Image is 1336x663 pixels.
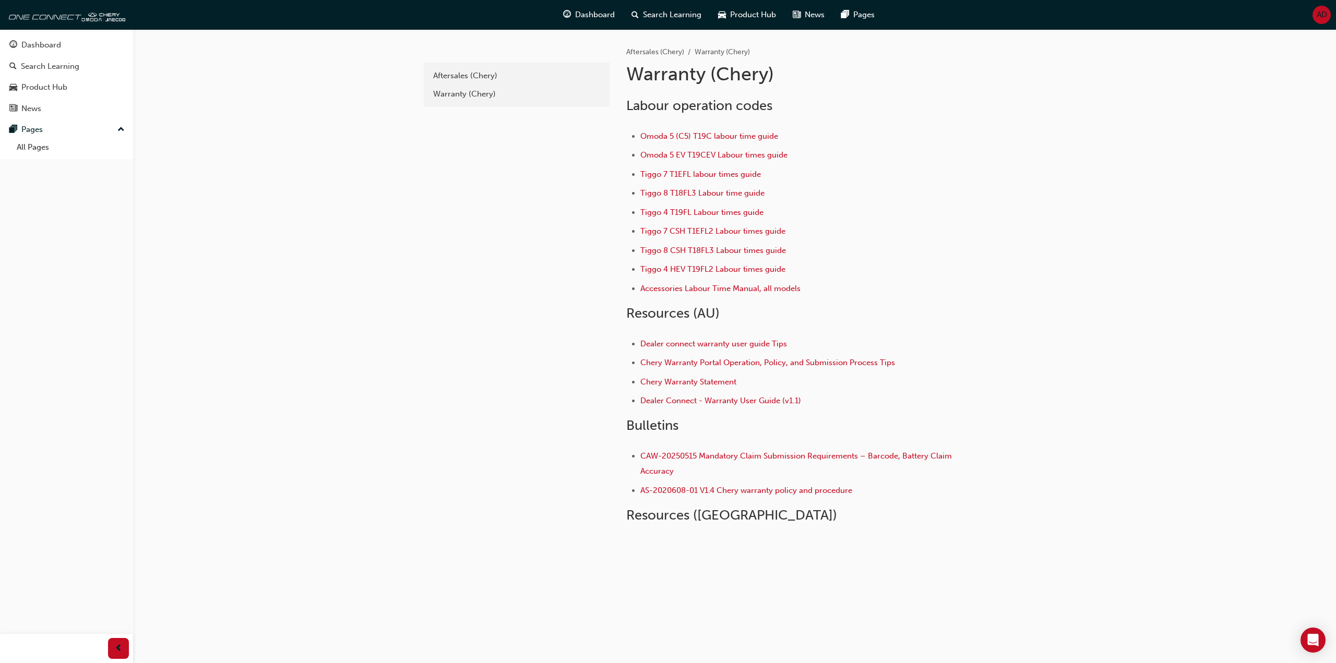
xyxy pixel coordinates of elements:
span: search-icon [9,62,17,71]
div: Product Hub [21,81,67,93]
a: CAW-20250515 Mandatory Claim Submission Requirements – Barcode, Battery Claim Accuracy [640,451,954,476]
span: search-icon [631,8,639,21]
h1: Warranty (Chery) [626,63,969,86]
a: Dealer Connect - Warranty User Guide (v1.1) [640,396,801,405]
span: AD [1317,9,1327,21]
a: Tiggo 7 T1EFL labour times guide [640,170,761,179]
a: Tiggo 4 HEV T19FL2 Labour times guide [640,264,785,274]
a: Aftersales (Chery) [626,47,684,56]
div: News [21,103,41,115]
span: pages-icon [841,8,849,21]
a: Tiggo 7 CSH T1EFL2 Labour times guide [640,226,785,236]
span: Resources ([GEOGRAPHIC_DATA]) [626,507,837,523]
a: news-iconNews [784,4,833,26]
div: Dashboard [21,39,61,51]
a: Search Learning [4,57,129,76]
a: Aftersales (Chery) [428,67,605,85]
button: DashboardSearch LearningProduct HubNews [4,33,129,120]
div: Aftersales (Chery) [433,70,600,82]
span: Dashboard [575,9,615,21]
span: Labour operation codes [626,98,772,114]
span: prev-icon [115,642,123,655]
a: Omoda 5 (C5) T19C labour time guide [640,131,778,141]
div: Open Intercom Messenger [1301,628,1326,653]
button: AD [1313,6,1331,24]
img: oneconnect [5,4,125,25]
span: pages-icon [9,125,17,135]
span: guage-icon [563,8,571,21]
a: search-iconSearch Learning [623,4,710,26]
a: Chery Warranty Portal Operation, Policy, and Submission Process Tips [640,358,895,367]
div: Pages [21,124,43,136]
span: Resources (AU) [626,305,720,321]
button: Pages [4,120,129,139]
a: Accessories Labour Time Manual, all models [640,284,801,293]
span: guage-icon [9,41,17,50]
div: Warranty (Chery) [433,88,600,100]
span: News [805,9,825,21]
span: Search Learning [643,9,701,21]
span: car-icon [9,83,17,92]
a: Omoda 5 EV T19CEV Labour times guide [640,150,788,160]
a: AS-2020608-01 V1.4 Chery warranty policy and procedure [640,486,852,495]
span: up-icon [117,123,125,137]
span: news-icon [793,8,801,21]
a: Dealer connect warranty user guide Tips [640,339,787,348]
li: Warranty (Chery) [695,46,750,58]
span: Pages [853,9,875,21]
a: car-iconProduct Hub [710,4,784,26]
a: guage-iconDashboard [555,4,623,26]
div: Search Learning [21,61,79,73]
span: Product Hub [730,9,776,21]
a: Chery Warranty Statement [640,377,736,387]
span: news-icon [9,104,17,114]
span: car-icon [718,8,726,21]
a: Dashboard [4,35,129,55]
a: Product Hub [4,78,129,97]
a: Warranty (Chery) [428,85,605,103]
a: Tiggo 8 T18FL3 Labour time guide [640,188,765,198]
a: Tiggo 4 T19FL Labour times guide [640,208,764,217]
a: News [4,99,129,118]
a: Tiggo 8 CSH T18FL3 Labour times guide [640,246,786,255]
a: All Pages [13,139,129,155]
span: Bulletins [626,417,678,433]
a: pages-iconPages [833,4,883,26]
